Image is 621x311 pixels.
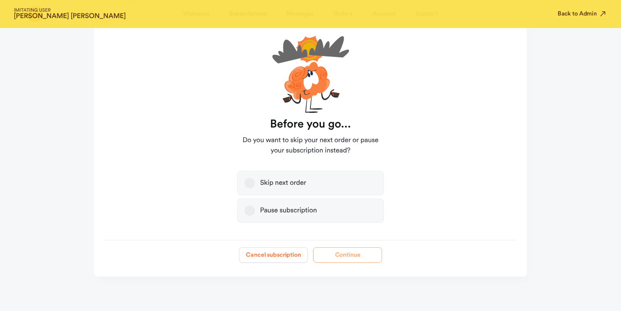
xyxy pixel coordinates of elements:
[270,117,351,131] strong: Before you go...
[245,205,255,216] button: Pause subscription
[14,13,126,20] strong: [PERSON_NAME] [PERSON_NAME]
[260,179,306,187] div: Skip next order
[260,206,317,215] div: Pause subscription
[14,8,126,13] span: IMITATING USER
[245,178,255,188] button: Skip next order
[237,135,384,156] span: Do you want to skip your next order or pause your subscription instead?
[239,247,308,263] button: Cancel subscription
[272,36,349,113] img: cartoon-unsure-xIwyrc26.svg
[558,9,607,18] button: Back to Admin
